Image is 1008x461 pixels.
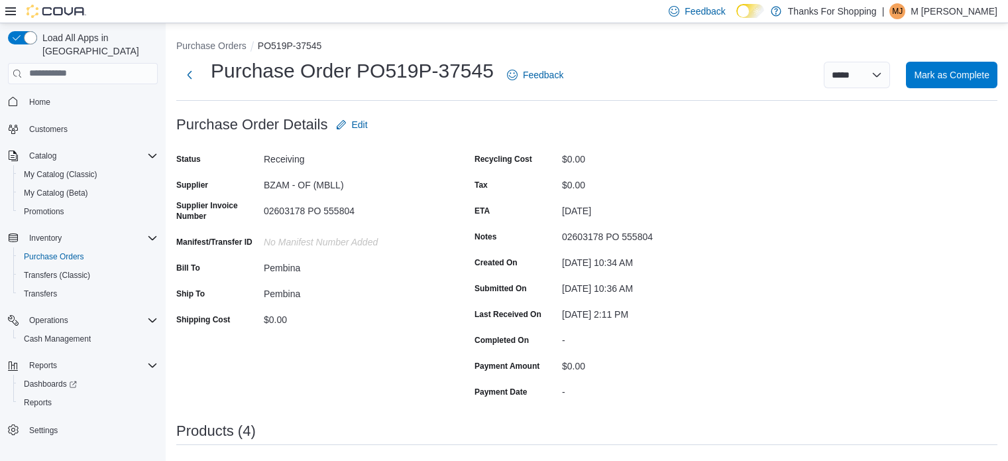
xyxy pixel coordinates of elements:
div: $0.00 [562,149,740,165]
span: Settings [29,425,58,436]
div: $0.00 [562,356,740,371]
div: [DATE] 10:34 AM [562,252,740,268]
span: Cash Management [19,331,158,347]
button: Reports [3,356,163,375]
button: Settings [3,420,163,439]
label: Payment Date [475,387,527,397]
button: Purchase Orders [176,40,247,51]
span: Transfers [24,289,57,299]
span: Customers [24,121,158,137]
h1: Purchase Order PO519P-37545 [211,58,494,84]
span: Reports [29,360,57,371]
span: Feedback [685,5,725,18]
span: Operations [29,315,68,326]
a: Dashboards [19,376,82,392]
div: [DATE] 10:36 AM [562,278,740,294]
label: Supplier Invoice Number [176,200,258,222]
div: 02603178 PO 555804 [562,226,740,242]
label: Payment Amount [475,361,539,371]
h3: Purchase Order Details [176,117,328,133]
div: 02603178 PO 555804 [264,200,441,216]
button: Reports [13,393,163,412]
div: [DATE] [562,200,740,216]
a: Dashboards [13,375,163,393]
div: Pembina [264,257,441,273]
span: Catalog [24,148,158,164]
button: Mark as Complete [906,62,997,88]
span: My Catalog (Classic) [24,169,97,180]
label: Tax [475,180,488,190]
label: Bill To [176,263,200,273]
button: Customers [3,119,163,139]
button: Promotions [13,202,163,221]
span: Purchase Orders [19,249,158,265]
a: Promotions [19,204,70,220]
a: Feedback [502,62,569,88]
label: Notes [475,231,496,242]
p: M [PERSON_NAME] [911,3,997,19]
button: Inventory [24,230,67,246]
button: Transfers [13,285,163,303]
span: Catalog [29,151,56,161]
span: Customers [29,124,68,135]
button: Next [176,62,203,88]
span: My Catalog (Classic) [19,166,158,182]
span: Inventory [24,230,158,246]
button: Inventory [3,229,163,247]
span: Feedback [523,68,563,82]
div: BZAM - OF (MBLL) [264,174,441,190]
div: Receiving [264,149,441,165]
a: Settings [24,423,63,438]
button: My Catalog (Beta) [13,184,163,202]
label: Ship To [176,289,205,299]
img: Cova [27,5,86,18]
a: My Catalog (Classic) [19,166,103,182]
button: My Catalog (Classic) [13,165,163,184]
label: Created On [475,257,518,268]
a: Customers [24,121,73,137]
input: Dark Mode [736,4,764,18]
a: Reports [19,395,57,411]
span: Transfers (Classic) [19,267,158,283]
button: Operations [24,312,74,328]
h3: Products (4) [176,423,256,439]
button: Edit [331,111,373,138]
button: Reports [24,358,62,373]
p: | [882,3,885,19]
button: Home [3,92,163,111]
button: Catalog [3,147,163,165]
span: Operations [24,312,158,328]
span: Inventory [29,233,62,243]
label: Supplier [176,180,208,190]
a: Purchase Orders [19,249,89,265]
a: Cash Management [19,331,96,347]
span: My Catalog (Beta) [19,185,158,201]
span: Transfers [19,286,158,302]
span: Dashboards [24,379,77,389]
span: Home [29,97,50,107]
label: Last Received On [475,309,541,320]
div: $0.00 [264,309,441,325]
span: Edit [352,118,368,131]
label: Submitted On [475,283,527,294]
span: Reports [19,395,158,411]
span: Dark Mode [736,18,737,19]
div: Pembina [264,283,441,299]
span: Cash Management [24,334,91,344]
a: My Catalog (Beta) [19,185,93,201]
div: No Manifest Number added [264,231,441,247]
label: Manifest/Transfer ID [176,237,252,247]
button: Transfers (Classic) [13,266,163,285]
div: [DATE] 2:11 PM [562,304,740,320]
span: My Catalog (Beta) [24,188,88,198]
label: Status [176,154,201,165]
span: Mark as Complete [914,68,989,82]
button: Catalog [24,148,62,164]
label: ETA [475,206,490,216]
span: Home [24,94,158,110]
button: PO519P-37545 [258,40,322,51]
a: Home [24,94,56,110]
button: Purchase Orders [13,247,163,266]
p: Thanks For Shopping [788,3,877,19]
span: Reports [24,358,158,373]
